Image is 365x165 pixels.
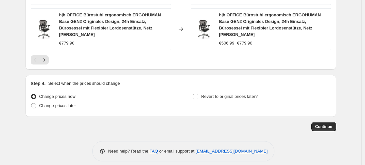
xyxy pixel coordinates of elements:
[108,149,150,154] span: Need help? Read the
[59,40,75,46] div: €779.90
[59,12,161,37] span: hjh OFFICE Bürostuhl ergonomisch ERGOHUMAN Base GEN2 Originales Design, 24h Einsatz, Bürosessel m...
[39,94,76,99] span: Change prices now
[31,55,49,64] nav: Pagination
[219,40,235,46] div: €506.99
[196,149,268,154] a: [EMAIL_ADDRESS][DOMAIN_NAME]
[48,80,120,87] p: Select when the prices should change
[39,103,76,108] span: Change prices later
[201,94,258,99] span: Revert to original prices later?
[311,122,336,131] button: Continue
[315,124,332,129] span: Continue
[194,19,214,39] img: 81-Kmc0pGRL_80x.jpg
[149,149,158,154] a: FAQ
[34,19,54,39] img: 81-Kmc0pGRL_80x.jpg
[219,12,321,37] span: hjh OFFICE Bürostuhl ergonomisch ERGOHUMAN Base GEN2 Originales Design, 24h Einsatz, Bürosessel m...
[40,55,49,64] button: Next
[31,80,46,87] h2: Step 4.
[237,40,252,46] strike: €779.90
[158,149,196,154] span: or email support at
